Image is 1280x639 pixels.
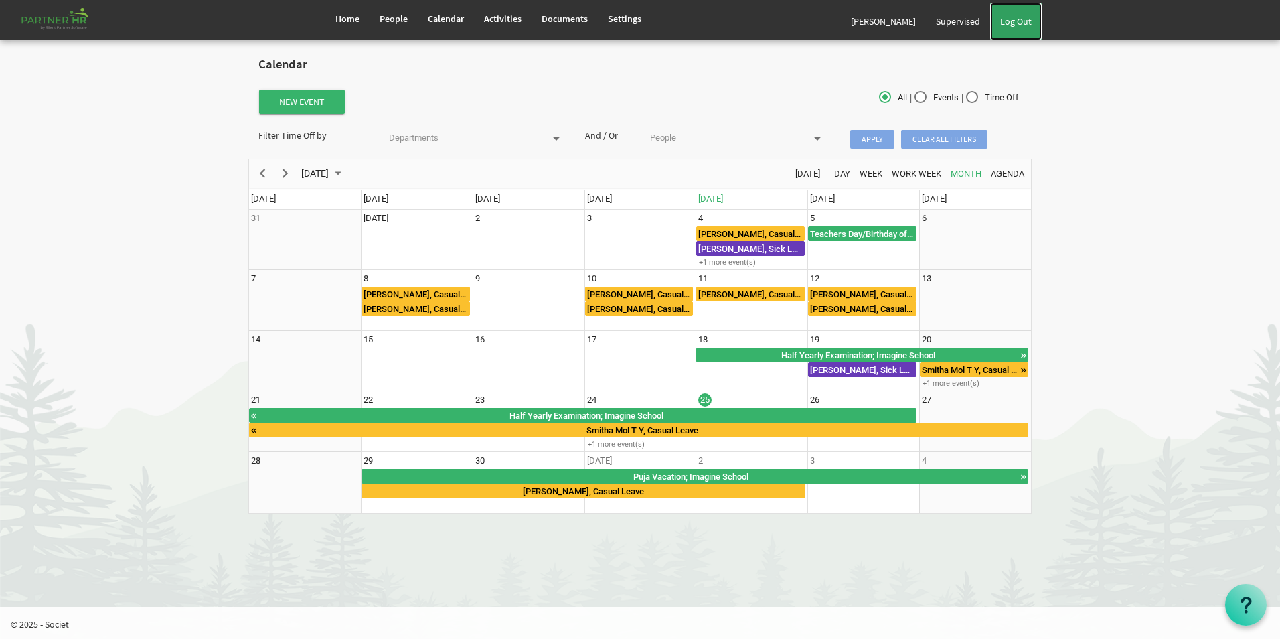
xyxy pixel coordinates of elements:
span: Apply [850,130,894,149]
div: Friday, October 3, 2025 [810,454,815,468]
div: Wednesday, September 24, 2025 [587,393,596,407]
div: Sunday, September 21, 2025 [251,393,260,407]
button: Today [793,165,823,182]
span: [DATE] [698,194,723,204]
div: [PERSON_NAME], Casual Leave [809,302,916,315]
div: Sunday, September 7, 2025 [251,272,256,285]
div: Thursday, September 4, 2025 [698,212,703,225]
div: Wednesday, September 3, 2025 [587,212,592,225]
div: +1 more event(s) [920,378,1030,388]
div: Thursday, September 18, 2025 [698,333,708,346]
span: Agenda [989,165,1026,182]
span: Time Off [966,92,1019,104]
div: Deepti Mayee Nayak, Casual Leave Begin From Friday, September 12, 2025 at 12:00:00 AM GMT-07:00 E... [808,287,916,301]
div: Tuesday, September 9, 2025 [475,272,480,285]
span: [DATE] [922,194,947,204]
div: Sunday, September 14, 2025 [251,333,260,346]
button: New Event [259,90,345,114]
button: Previous [254,165,272,182]
input: Departments [389,129,544,147]
span: Events [914,92,959,104]
div: [PERSON_NAME], Casual Leave [697,227,804,240]
div: Smitha Mol T Y, Casual Leave [921,363,1020,376]
div: Friday, September 19, 2025 [810,333,819,346]
div: Half Yearly Examination; Imagine School [258,409,916,422]
div: Deepti Mayee Nayak, Casual Leave Begin From Wednesday, September 10, 2025 at 12:00:00 AM GMT-07:0... [585,287,694,301]
div: Wednesday, September 17, 2025 [587,333,596,346]
h2: Calendar [258,58,1022,72]
div: Puja Vacation; Imagine School [362,470,1020,483]
div: Manasi Kabi, Casual Leave Begin From Friday, September 12, 2025 at 12:00:00 AM GMT-07:00 Ends At ... [808,301,916,316]
div: Half Yearly Examination Begin From Thursday, September 18, 2025 at 12:00:00 AM GMT-07:00 Ends At ... [696,348,1028,362]
div: Manasi Kabi, Casual Leave Begin From Monday, September 8, 2025 at 12:00:00 AM GMT-07:00 Ends At M... [362,287,470,301]
div: Monday, September 29, 2025 [364,454,373,468]
div: +1 more event(s) [585,439,696,449]
div: [PERSON_NAME], Casual Leave [362,302,469,315]
span: Home [335,13,359,25]
div: Smitha Mol T Y, Casual Leave Begin From Saturday, September 20, 2025 at 12:00:00 AM GMT-07:00 End... [920,362,1028,377]
schedule: of September 2025 [248,159,1032,514]
span: [DATE] [794,165,821,182]
div: Saturday, September 13, 2025 [922,272,931,285]
div: Saturday, September 20, 2025 [922,333,931,346]
div: Sunday, August 31, 2025 [251,212,260,225]
div: Sunday, September 28, 2025 [251,454,260,468]
a: Log Out [990,3,1042,40]
div: +1 more event(s) [696,257,807,267]
div: previous period [251,159,274,188]
div: Ariga Raveendra, Casual Leave Begin From Monday, September 29, 2025 at 12:00:00 AM GMT-07:00 Ends... [362,484,805,498]
div: Monday, September 1, 2025 [364,212,388,225]
div: Monday, September 15, 2025 [364,333,373,346]
div: Manasi Kabi, Sick Leave Begin From Friday, September 19, 2025 at 12:00:00 AM GMT-07:00 Ends At Fr... [808,362,916,377]
div: And / Or [575,129,641,142]
div: Smitha Mol T Y, Casual Leave Begin From Saturday, September 20, 2025 at 12:00:00 AM GMT-07:00 End... [249,423,1028,437]
div: Friday, September 5, 2025 [810,212,815,225]
div: Jasaswini Samanta, Casual Leave Begin From Thursday, September 11, 2025 at 12:00:00 AM GMT-07:00 ... [696,287,805,301]
input: People [650,129,805,147]
div: Friday, September 26, 2025 [810,393,819,407]
div: Wednesday, September 10, 2025 [587,272,596,285]
div: [PERSON_NAME], Casual Leave [362,287,469,301]
span: Work Week [890,165,943,182]
div: Smitha Mol T Y, Casual Leave [258,423,1028,437]
button: Agenda [989,165,1027,182]
span: Clear all filters [901,130,987,149]
span: [DATE] [300,165,330,182]
div: [PERSON_NAME], Casual Leave [586,302,693,315]
div: [PERSON_NAME], Casual Leave [809,287,916,301]
span: [DATE] [364,194,388,204]
div: Priti Pall, Sick Leave Begin From Thursday, September 4, 2025 at 12:00:00 AM GMT-07:00 Ends At Th... [696,241,805,256]
button: September 2025 [299,165,347,182]
div: Thursday, September 11, 2025 [698,272,708,285]
div: Thursday, October 2, 2025 [698,454,703,468]
span: Settings [608,13,641,25]
span: Calendar [428,13,464,25]
div: next period [274,159,297,188]
div: [PERSON_NAME], Sick Leave [697,242,804,255]
span: Supervised [936,15,980,27]
div: Teachers Day/Birthday of Prophet Mohammad Begin From Friday, September 5, 2025 at 12:00:00 AM GMT... [808,226,916,241]
span: [DATE] [810,194,835,204]
div: Thursday, September 25, 2025 [698,393,712,407]
div: Half Yearly Examination Begin From Thursday, September 18, 2025 at 12:00:00 AM GMT-07:00 Ends At ... [249,408,916,423]
button: Day [832,165,853,182]
span: Week [858,165,884,182]
span: Month [949,165,983,182]
div: Puja Vacation Begin From Monday, September 29, 2025 at 12:00:00 AM GMT-07:00 Ends At Wednesday, O... [362,469,1029,484]
div: Monday, September 8, 2025 [364,272,368,285]
a: Supervised [926,3,990,40]
div: Monday, September 22, 2025 [364,393,373,407]
div: Tuesday, September 16, 2025 [475,333,485,346]
div: Wednesday, October 1, 2025 [587,454,612,468]
div: Manasi Kabi, Casual Leave Begin From Wednesday, September 10, 2025 at 12:00:00 AM GMT-07:00 Ends ... [585,301,694,316]
div: [PERSON_NAME], Casual Leave [586,287,693,301]
div: Filter Time Off by [248,129,379,142]
div: Tuesday, September 30, 2025 [475,454,485,468]
div: [PERSON_NAME], Sick Leave [809,363,916,376]
a: [PERSON_NAME] [841,3,926,40]
span: [DATE] [475,194,500,204]
div: Saturday, September 6, 2025 [922,212,927,225]
div: Tuesday, September 2, 2025 [475,212,480,225]
button: Month [949,165,984,182]
div: Saturday, October 4, 2025 [922,454,927,468]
